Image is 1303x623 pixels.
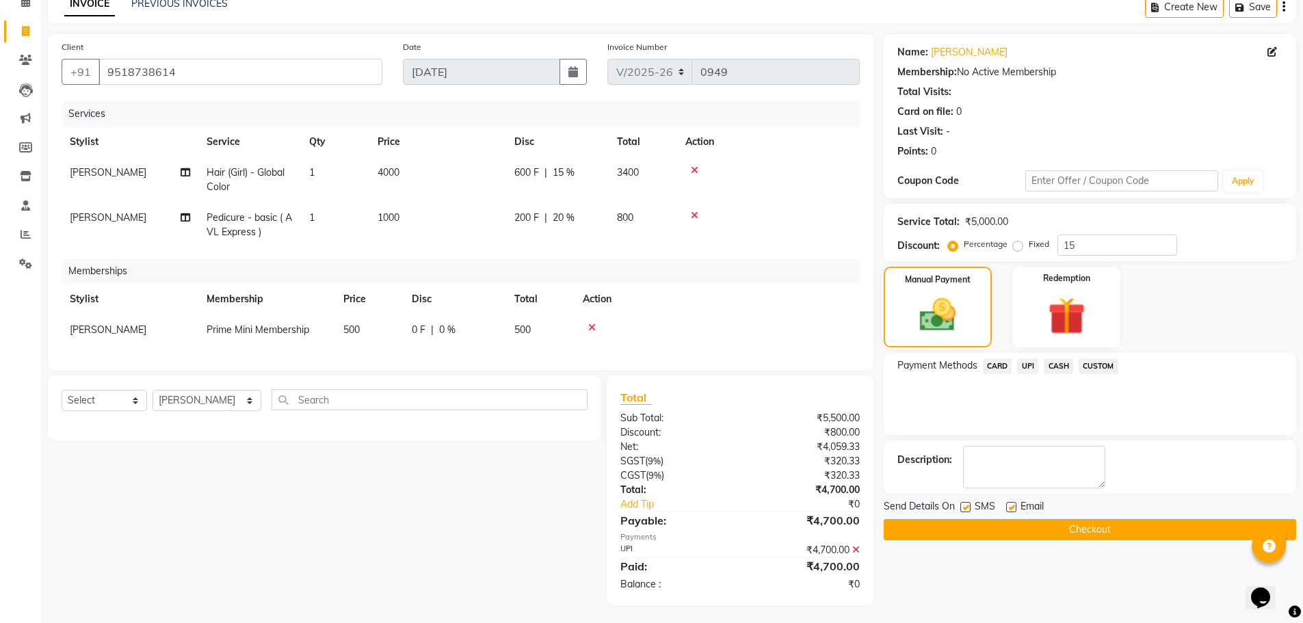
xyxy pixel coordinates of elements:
[1079,358,1118,374] span: CUSTOM
[1021,499,1044,516] span: Email
[610,411,740,425] div: Sub Total:
[617,166,639,178] span: 3400
[884,499,955,516] span: Send Details On
[506,127,609,157] th: Disc
[1017,358,1038,374] span: UPI
[610,497,761,512] a: Add Tip
[70,166,146,178] span: [PERSON_NAME]
[575,284,860,315] th: Action
[740,425,870,440] div: ₹800.00
[965,215,1008,229] div: ₹5,000.00
[335,284,404,315] th: Price
[198,127,301,157] th: Service
[740,577,870,592] div: ₹0
[63,259,870,284] div: Memberships
[740,483,870,497] div: ₹4,700.00
[514,165,539,180] span: 600 F
[975,499,995,516] span: SMS
[897,105,953,119] div: Card on file:
[369,127,506,157] th: Price
[897,124,943,139] div: Last Visit:
[610,577,740,592] div: Balance :
[905,274,971,286] label: Manual Payment
[1029,238,1049,250] label: Fixed
[98,59,382,85] input: Search by Name/Mobile/Email/Code
[897,45,928,59] div: Name:
[62,284,198,315] th: Stylist
[946,124,950,139] div: -
[897,174,1026,188] div: Coupon Code
[648,455,661,466] span: 9%
[897,215,960,229] div: Service Total:
[62,59,100,85] button: +91
[610,425,740,440] div: Discount:
[198,284,335,315] th: Membership
[610,558,740,574] div: Paid:
[544,165,547,180] span: |
[62,41,83,53] label: Client
[412,323,425,337] span: 0 F
[610,512,740,529] div: Payable:
[1025,170,1218,191] input: Enter Offer / Coupon Code
[620,531,859,543] div: Payments
[762,497,870,512] div: ₹0
[1043,272,1090,284] label: Redemption
[897,65,1282,79] div: No Active Membership
[740,558,870,574] div: ₹4,700.00
[956,105,962,119] div: 0
[740,440,870,454] div: ₹4,059.33
[309,211,315,224] span: 1
[506,284,575,315] th: Total
[607,41,667,53] label: Invoice Number
[514,323,531,336] span: 500
[403,41,421,53] label: Date
[378,211,399,224] span: 1000
[610,543,740,557] div: UPI
[431,323,434,337] span: |
[439,323,456,337] span: 0 %
[63,101,870,127] div: Services
[983,358,1012,374] span: CARD
[620,390,652,405] span: Total
[272,389,588,410] input: Search
[740,411,870,425] div: ₹5,500.00
[964,238,1008,250] label: Percentage
[897,453,952,467] div: Description:
[897,85,951,99] div: Total Visits:
[70,211,146,224] span: [PERSON_NAME]
[620,469,646,481] span: CGST
[1036,293,1097,339] img: _gift.svg
[740,543,870,557] div: ₹4,700.00
[677,127,860,157] th: Action
[207,166,285,193] span: Hair (Girl) - Global Color
[404,284,506,315] th: Disc
[620,455,645,467] span: SGST
[553,211,575,225] span: 20 %
[610,454,740,468] div: ( )
[207,211,292,238] span: Pedicure - basic ( AVL Express )
[70,323,146,336] span: [PERSON_NAME]
[610,440,740,454] div: Net:
[740,512,870,529] div: ₹4,700.00
[1246,568,1289,609] iframe: chat widget
[740,454,870,468] div: ₹320.33
[884,519,1296,540] button: Checkout
[610,483,740,497] div: Total:
[343,323,360,336] span: 500
[514,211,539,225] span: 200 F
[610,468,740,483] div: ( )
[1044,358,1073,374] span: CASH
[897,239,940,253] div: Discount:
[301,127,369,157] th: Qty
[740,468,870,483] div: ₹320.33
[897,65,957,79] div: Membership:
[617,211,633,224] span: 800
[62,127,198,157] th: Stylist
[931,45,1008,59] a: [PERSON_NAME]
[1224,171,1263,191] button: Apply
[648,470,661,481] span: 9%
[897,144,928,159] div: Points:
[378,166,399,178] span: 4000
[207,323,309,336] span: Prime Mini Membership
[897,358,977,373] span: Payment Methods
